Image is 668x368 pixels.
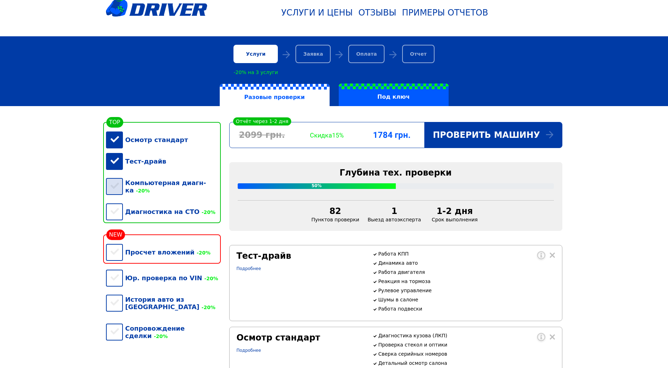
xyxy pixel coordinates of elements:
div: 50% [238,183,396,189]
a: Отзывы [356,5,399,20]
p: Работа КПП [378,251,555,257]
div: Примеры отчетов [402,8,488,18]
div: Сопровождение сделки [106,318,221,346]
div: Юр. проверка по VIN [106,267,221,289]
div: Просчет вложений [106,241,221,263]
label: Под ключ [339,84,449,106]
p: Рулевое управление [378,288,555,293]
p: Детальный осмотр салона [378,360,555,366]
div: 1784 грн. [360,130,425,140]
div: Глубина тех. проверки [238,168,554,178]
div: Тест-драйв [237,251,364,261]
div: Скидка [294,131,360,139]
div: Осмотр стандарт [106,129,221,151]
div: Оплата [348,45,385,63]
p: Работа двигателя [378,269,555,275]
div: Компьютерная диагн-ка [106,172,221,201]
div: Проверить машину [424,122,562,148]
div: Заявка [295,45,331,63]
div: Диагностика на СТО [106,201,221,222]
div: 1 [368,206,421,216]
div: Услуги и цены [281,8,353,18]
span: -20% [199,209,215,215]
span: -20% [152,333,168,339]
span: -20% [134,188,150,194]
a: Примеры отчетов [399,5,491,20]
span: -20% [199,305,215,310]
p: Шумы в салоне [378,297,555,302]
a: Подробнее [237,266,261,271]
p: Проверка стекол и оптики [378,342,555,348]
p: Диагностика кузова (ЛКП) [378,333,555,338]
span: 15% [332,131,344,139]
div: Отзывы [358,8,397,18]
p: Реакция на тормоза [378,278,555,284]
div: Отчет [402,45,434,63]
span: -20% [202,276,218,281]
div: Осмотр стандарт [237,333,364,343]
div: Пунктов проверки [307,206,363,222]
a: Услуги и цены [279,5,356,20]
div: Выезд автоэксперта [363,206,425,222]
span: -20% [194,250,210,256]
div: История авто из [GEOGRAPHIC_DATA] [106,289,221,318]
p: Динамика авто [378,260,555,266]
div: Тест-драйв [106,151,221,172]
div: 1-2 дня [430,206,480,216]
div: Услуги [233,45,278,63]
p: Сверка серийных номеров [378,351,555,357]
div: 82 [311,206,359,216]
div: 2099 грн. [230,130,295,140]
div: -20% на 3 услуги [233,69,278,75]
p: Работа подвески [378,306,555,312]
div: Срок выполнения [425,206,484,222]
a: Под ключ [334,84,453,106]
label: Разовые проверки [220,84,330,106]
a: Подробнее [237,348,261,353]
